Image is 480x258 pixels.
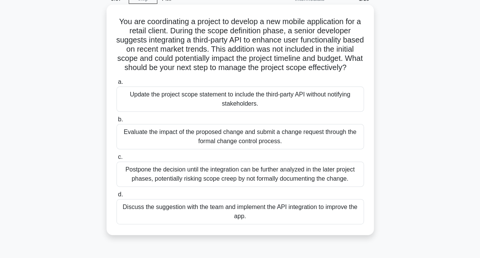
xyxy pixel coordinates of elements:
div: Discuss the suggestion with the team and implement the API integration to improve the app. [116,199,364,224]
h5: You are coordinating a project to develop a new mobile application for a retail client. During th... [116,17,365,73]
span: b. [118,116,123,122]
div: Postpone the decision until the integration can be further analyzed in the later project phases, ... [116,162,364,187]
span: d. [118,191,123,198]
span: c. [118,153,123,160]
span: a. [118,78,123,85]
div: Update the project scope statement to include the third-party API without notifying stakeholders. [116,87,364,112]
div: Evaluate the impact of the proposed change and submit a change request through the formal change ... [116,124,364,149]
